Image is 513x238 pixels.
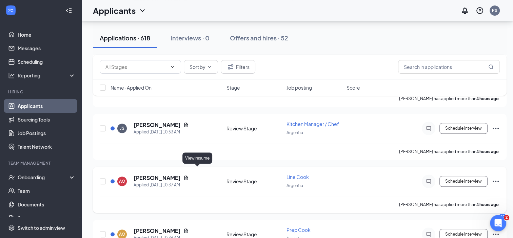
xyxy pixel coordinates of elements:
[499,214,506,220] div: 30
[18,211,76,225] a: Surveys
[492,124,500,132] svg: Ellipses
[8,89,74,95] div: Hiring
[425,179,433,184] svg: ChatInactive
[8,72,15,79] svg: Analysis
[287,227,311,233] span: Prep Cook
[18,184,76,198] a: Team
[138,6,146,15] svg: ChevronDown
[226,84,240,91] span: Stage
[100,34,150,42] div: Applications · 618
[120,125,124,131] div: JS
[490,215,506,231] iframe: Intercom live chat
[184,60,218,74] button: Sort byChevronDown
[439,123,488,134] button: Schedule Interview
[492,177,500,185] svg: Ellipses
[183,122,189,128] svg: Document
[183,228,189,234] svg: Document
[488,64,494,70] svg: MagnifyingGlass
[461,6,469,15] svg: Notifications
[287,183,303,188] span: Argentia
[439,176,488,187] button: Schedule Interview
[8,174,15,181] svg: UserCheck
[18,28,76,41] a: Home
[504,215,509,220] span: 2
[287,174,309,180] span: Line Cook
[119,178,125,184] div: AO
[18,174,70,181] div: Onboarding
[287,130,303,135] span: Argentia
[18,224,65,231] div: Switch to admin view
[183,175,189,181] svg: Document
[190,65,205,69] span: Sort by
[7,7,14,14] svg: WorkstreamLogo
[226,63,235,71] svg: Filter
[171,34,210,42] div: Interviews · 0
[134,174,181,182] h5: [PERSON_NAME]
[18,113,76,126] a: Sourcing Tools
[207,64,212,70] svg: ChevronDown
[226,231,282,238] div: Review Stage
[226,125,282,132] div: Review Stage
[398,60,500,74] input: Search in applications
[18,41,76,55] a: Messages
[8,160,74,166] div: Team Management
[18,72,76,79] div: Reporting
[119,231,125,237] div: AO
[476,6,484,15] svg: QuestionInfo
[8,224,15,231] svg: Settings
[399,149,500,154] p: [PERSON_NAME] has applied more than .
[425,126,433,131] svg: ChatInactive
[18,99,76,113] a: Applicants
[182,152,212,164] div: View resume
[18,126,76,140] a: Job Postings
[230,34,288,42] div: Offers and hires · 52
[425,232,433,237] svg: ChatInactive
[399,202,500,207] p: [PERSON_NAME] has applied more than .
[134,227,181,235] h5: [PERSON_NAME]
[492,7,497,13] div: PS
[18,55,76,69] a: Scheduling
[134,129,189,135] div: Applied [DATE] 10:53 AM
[476,202,499,207] b: 4 hours ago
[287,121,339,127] span: Kitchen Manager / Chef
[105,63,167,71] input: All Stages
[347,84,360,91] span: Score
[134,182,189,188] div: Applied [DATE] 10:37 AM
[18,140,76,153] a: Talent Network
[170,64,175,70] svg: ChevronDown
[65,7,72,14] svg: Collapse
[476,149,499,154] b: 4 hours ago
[221,60,255,74] button: Filter Filters
[18,198,76,211] a: Documents
[93,5,136,16] h1: Applicants
[134,121,181,129] h5: [PERSON_NAME]
[111,84,152,91] span: Name · Applied On
[226,178,282,185] div: Review Stage
[287,84,312,91] span: Job posting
